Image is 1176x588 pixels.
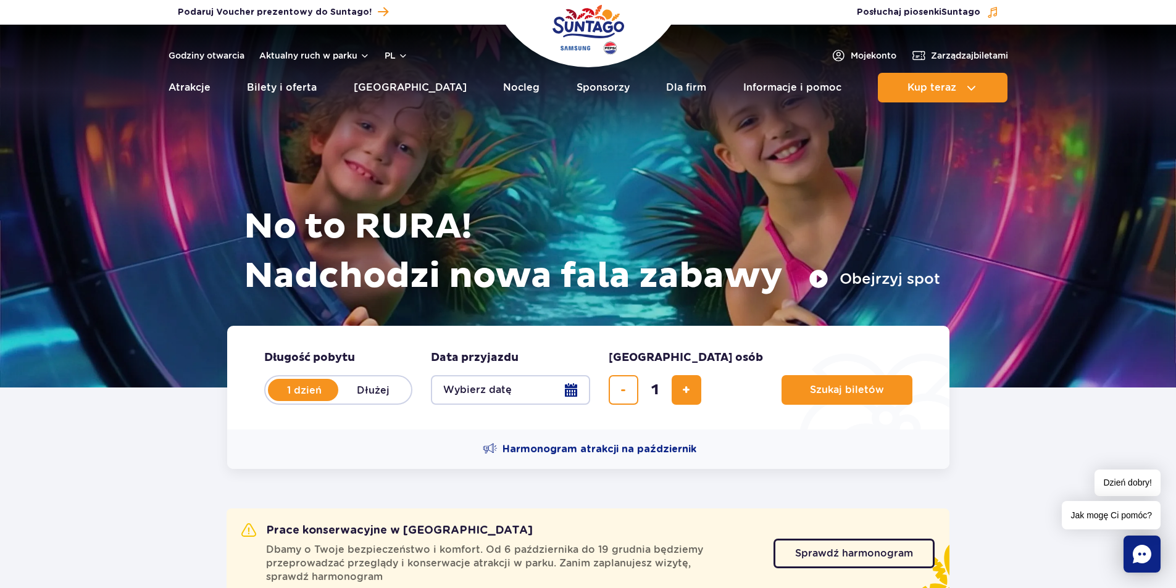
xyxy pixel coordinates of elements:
[941,8,980,17] span: Suntago
[743,73,841,102] a: Informacje i pomoc
[431,350,519,365] span: Data przyjazdu
[931,49,1008,62] span: Zarządzaj biletami
[169,73,211,102] a: Atrakcje
[672,375,701,405] button: dodaj bilet
[666,73,706,102] a: Dla firm
[640,375,670,405] input: liczba biletów
[354,73,467,102] a: [GEOGRAPHIC_DATA]
[503,442,696,456] span: Harmonogram atrakcji na październik
[264,350,355,365] span: Długość pobytu
[1124,536,1161,573] div: Chat
[782,375,912,405] button: Szukaj biletów
[338,377,409,403] label: Dłużej
[857,6,980,19] span: Posłuchaj piosenki
[247,73,317,102] a: Bilety i oferta
[431,375,590,405] button: Wybierz datę
[178,4,388,20] a: Podaruj Voucher prezentowy do Suntago!
[774,539,935,568] a: Sprawdź harmonogram
[1062,501,1161,529] span: Jak mogę Ci pomóc?
[503,73,540,102] a: Nocleg
[907,82,956,93] span: Kup teraz
[1095,470,1161,496] span: Dzień dobry!
[809,269,940,289] button: Obejrzyj spot
[795,549,913,558] span: Sprawdź harmonogram
[241,523,533,538] h2: Prace konserwacyjne w [GEOGRAPHIC_DATA]
[483,442,696,457] a: Harmonogram atrakcji na październik
[169,49,244,62] a: Godziny otwarcia
[577,73,630,102] a: Sponsorzy
[385,49,408,62] button: pl
[266,543,759,584] span: Dbamy o Twoje bezpieczeństwo i komfort. Od 6 października do 19 grudnia będziemy przeprowadzać pr...
[831,48,896,63] a: Mojekonto
[178,6,372,19] span: Podaruj Voucher prezentowy do Suntago!
[878,73,1007,102] button: Kup teraz
[227,326,949,429] form: Planowanie wizyty w Park of Poland
[259,51,370,60] button: Aktualny ruch w parku
[609,375,638,405] button: usuń bilet
[609,350,763,365] span: [GEOGRAPHIC_DATA] osób
[857,6,999,19] button: Posłuchaj piosenkiSuntago
[851,49,896,62] span: Moje konto
[269,377,340,403] label: 1 dzień
[244,202,940,301] h1: No to RURA! Nadchodzi nowa fala zabawy
[911,48,1008,63] a: Zarządzajbiletami
[810,384,884,395] span: Szukaj biletów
